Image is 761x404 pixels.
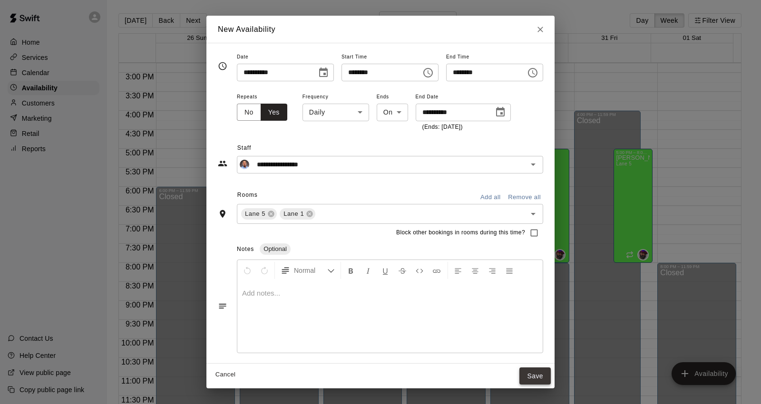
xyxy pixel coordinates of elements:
[237,141,543,156] span: Staff
[450,262,466,279] button: Left Align
[396,228,525,238] span: Block other bookings in rooms during this time?
[241,209,269,219] span: Lane 5
[527,158,540,171] button: Open
[218,301,227,311] svg: Notes
[501,262,517,279] button: Justify Align
[360,262,376,279] button: Format Italics
[523,63,542,82] button: Choose time, selected time is 8:00 PM
[237,51,334,64] span: Date
[422,123,504,132] p: (Ends: [DATE])
[218,209,227,219] svg: Rooms
[484,262,500,279] button: Right Align
[416,91,511,104] span: End Date
[475,190,506,205] button: Add all
[241,208,277,220] div: Lane 5
[377,104,408,121] div: On
[302,104,369,121] div: Daily
[519,367,551,385] button: Save
[218,159,227,168] svg: Staff
[419,63,438,82] button: Choose time, selected time is 5:00 PM
[394,262,410,279] button: Format Strikethrough
[506,190,543,205] button: Remove all
[532,21,549,38] button: Close
[280,209,308,219] span: Lane 1
[341,51,439,64] span: Start Time
[218,61,227,71] svg: Timing
[343,262,359,279] button: Format Bold
[218,23,275,36] h6: New Availability
[260,245,290,252] span: Optional
[256,262,273,279] button: Redo
[237,246,254,252] span: Notes
[277,262,339,279] button: Formatting Options
[411,262,428,279] button: Insert Code
[467,262,483,279] button: Center Align
[377,91,408,104] span: Ends
[294,266,327,275] span: Normal
[237,104,287,121] div: outlined button group
[446,51,543,64] span: End Time
[237,192,258,198] span: Rooms
[314,63,333,82] button: Choose date, selected date is Oct 29, 2025
[280,208,315,220] div: Lane 1
[491,103,510,122] button: Choose date, selected date is Oct 31, 2025
[429,262,445,279] button: Insert Link
[239,262,255,279] button: Undo
[377,262,393,279] button: Format Underline
[210,367,241,382] button: Cancel
[302,91,369,104] span: Frequency
[237,104,261,121] button: No
[240,160,249,169] img: Birgilito Santana
[261,104,287,121] button: Yes
[527,207,540,221] button: Open
[237,91,295,104] span: Repeats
